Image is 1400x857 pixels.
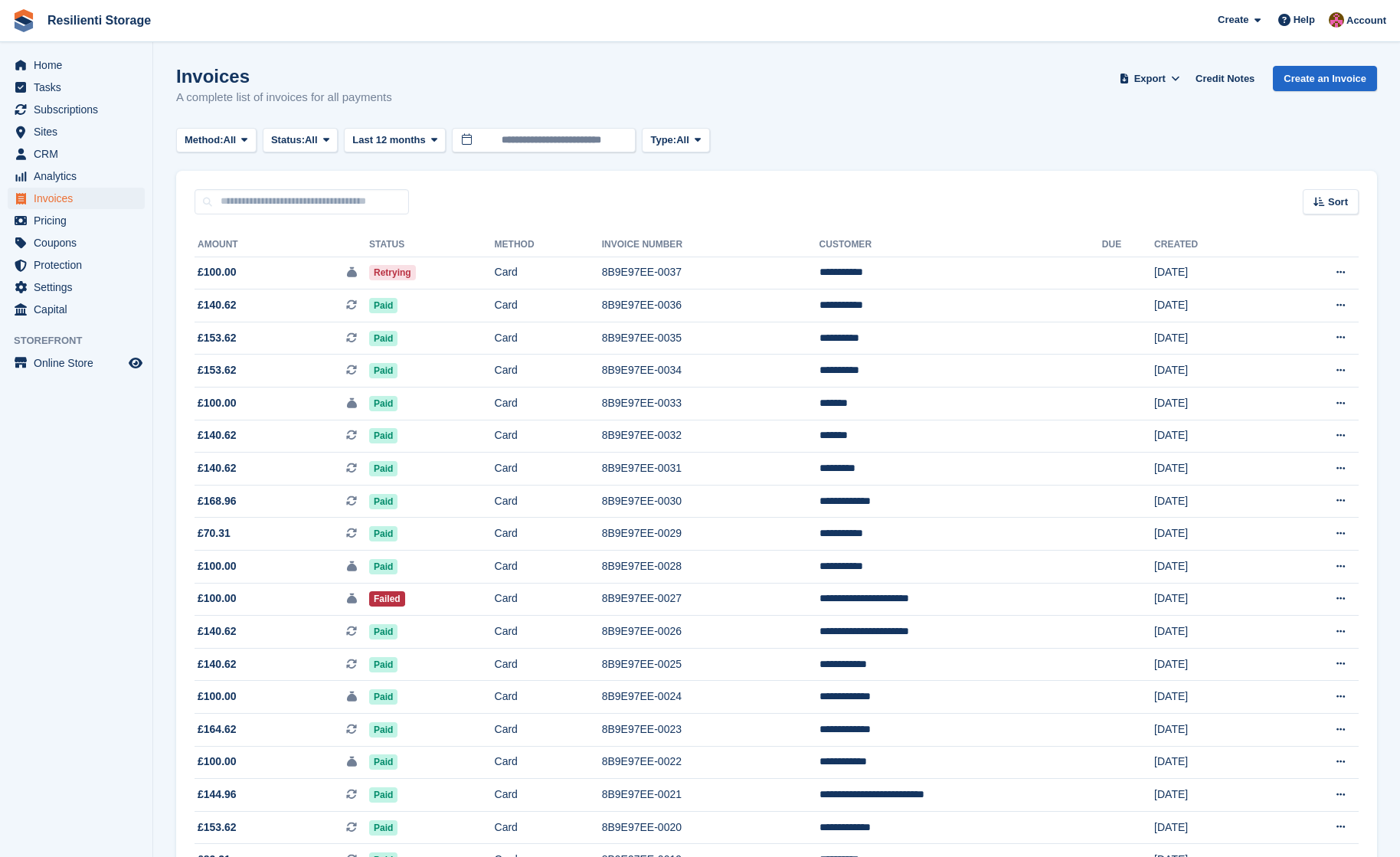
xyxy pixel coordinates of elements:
[34,299,126,320] span: Capital
[8,352,145,374] a: menu
[198,264,237,280] span: £100.00
[34,99,126,120] span: Subscriptions
[1328,195,1348,210] span: Sort
[344,128,446,153] button: Last 12 months
[495,779,602,812] td: Card
[8,143,145,165] a: menu
[198,493,237,509] span: £168.96
[34,352,126,374] span: Online Store
[1154,420,1272,453] td: [DATE]
[198,330,237,346] span: £153.62
[198,525,231,541] span: £70.31
[198,623,237,639] span: £140.62
[198,297,237,313] span: £140.62
[126,354,145,372] a: Preview store
[1154,616,1272,649] td: [DATE]
[495,233,602,257] th: Method
[34,143,126,165] span: CRM
[12,9,35,32] img: stora-icon-8386f47178a22dfd0bd8f6a31ec36ba5ce8667c1dd55bd0f319d3a0aa187defe.svg
[495,518,602,551] td: Card
[602,616,819,649] td: 8B9E97EE-0026
[495,551,602,584] td: Card
[198,689,237,705] span: £100.00
[8,254,145,276] a: menu
[495,355,602,388] td: Card
[602,746,819,779] td: 8B9E97EE-0022
[1154,289,1272,322] td: [DATE]
[369,722,397,738] span: Paid
[495,746,602,779] td: Card
[198,362,237,378] span: £153.62
[369,689,397,705] span: Paid
[1102,233,1154,257] th: Due
[8,232,145,254] a: menu
[1154,746,1272,779] td: [DATE]
[34,165,126,187] span: Analytics
[14,333,152,348] span: Storefront
[1154,681,1272,714] td: [DATE]
[1154,551,1272,584] td: [DATE]
[263,128,338,153] button: Status: All
[495,453,602,486] td: Card
[602,648,819,681] td: 8B9E97EE-0025
[495,257,602,289] td: Card
[369,754,397,770] span: Paid
[198,427,237,443] span: £140.62
[34,77,126,98] span: Tasks
[369,526,397,541] span: Paid
[1189,66,1261,91] a: Credit Notes
[1294,12,1315,28] span: Help
[1154,518,1272,551] td: [DATE]
[34,188,126,209] span: Invoices
[650,132,676,148] span: Type:
[34,210,126,231] span: Pricing
[176,128,257,153] button: Method: All
[198,754,237,770] span: £100.00
[602,518,819,551] td: 8B9E97EE-0029
[176,66,392,87] h1: Invoices
[176,89,392,106] p: A complete list of invoices for all payments
[495,485,602,518] td: Card
[8,54,145,76] a: menu
[495,714,602,747] td: Card
[495,388,602,420] td: Card
[34,121,126,142] span: Sites
[198,590,237,607] span: £100.00
[602,257,819,289] td: 8B9E97EE-0037
[41,8,157,33] a: Resilienti Storage
[1154,322,1272,355] td: [DATE]
[369,396,397,411] span: Paid
[1218,12,1248,28] span: Create
[34,232,126,254] span: Coupons
[198,819,237,836] span: £153.62
[1154,453,1272,486] td: [DATE]
[495,681,602,714] td: Card
[1154,648,1272,681] td: [DATE]
[8,210,145,231] a: menu
[369,331,397,346] span: Paid
[1329,12,1344,28] img: Kerrie Whiteley
[369,559,397,574] span: Paid
[602,779,819,812] td: 8B9E97EE-0021
[1154,485,1272,518] td: [DATE]
[1346,13,1386,28] span: Account
[369,363,397,378] span: Paid
[602,714,819,747] td: 8B9E97EE-0023
[495,648,602,681] td: Card
[1154,355,1272,388] td: [DATE]
[495,583,602,616] td: Card
[1154,257,1272,289] td: [DATE]
[34,54,126,76] span: Home
[602,388,819,420] td: 8B9E97EE-0033
[8,299,145,320] a: menu
[198,787,237,803] span: £144.96
[602,583,819,616] td: 8B9E97EE-0027
[224,132,237,148] span: All
[8,121,145,142] a: menu
[8,165,145,187] a: menu
[198,558,237,574] span: £100.00
[369,265,416,280] span: Retrying
[34,254,126,276] span: Protection
[369,591,405,607] span: Failed
[602,289,819,322] td: 8B9E97EE-0036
